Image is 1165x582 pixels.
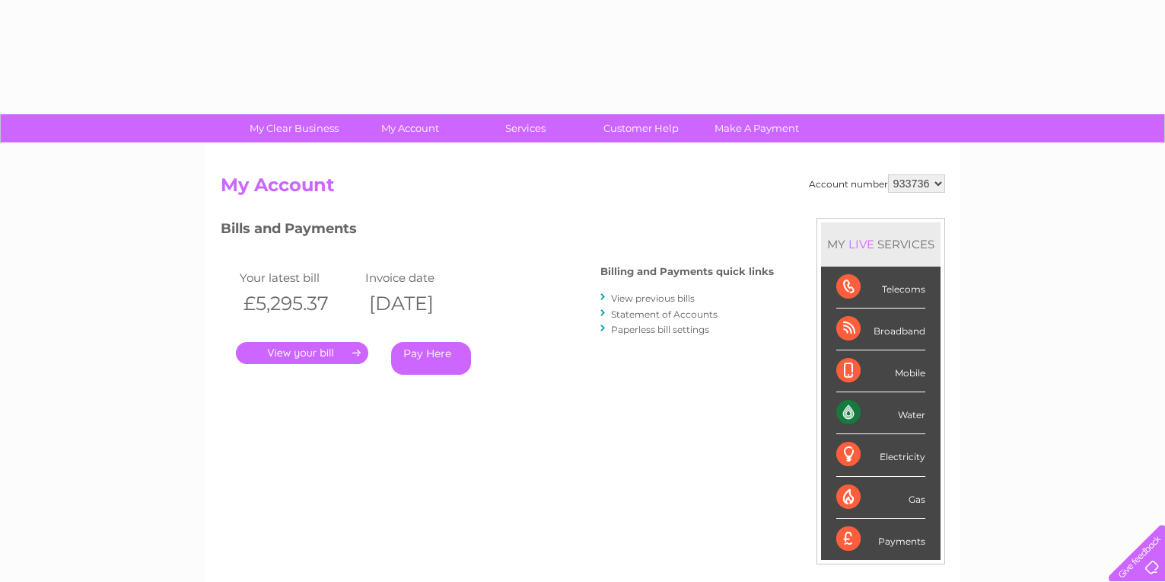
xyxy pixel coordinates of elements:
div: Telecoms [836,267,925,309]
a: Statement of Accounts [611,309,718,320]
a: Customer Help [578,114,704,142]
th: [DATE] [361,288,487,319]
a: Pay Here [391,342,471,375]
h4: Billing and Payments quick links [600,266,774,277]
td: Your latest bill [236,267,361,288]
a: Services [463,114,588,142]
div: Account number [809,174,945,193]
div: Electricity [836,434,925,476]
div: Mobile [836,350,925,392]
div: Payments [836,519,925,560]
a: . [236,342,368,364]
a: Paperless bill settings [611,324,709,335]
a: My Account [347,114,473,142]
td: Invoice date [361,267,487,288]
a: View previous bills [611,293,695,304]
div: Broadband [836,309,925,350]
h3: Bills and Payments [221,218,774,245]
div: Water [836,392,925,434]
th: £5,295.37 [236,288,361,319]
a: My Clear Business [231,114,357,142]
div: LIVE [845,237,877,251]
div: MY SERVICES [821,222,941,266]
h2: My Account [221,174,945,203]
div: Gas [836,477,925,519]
a: Make A Payment [694,114,820,142]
